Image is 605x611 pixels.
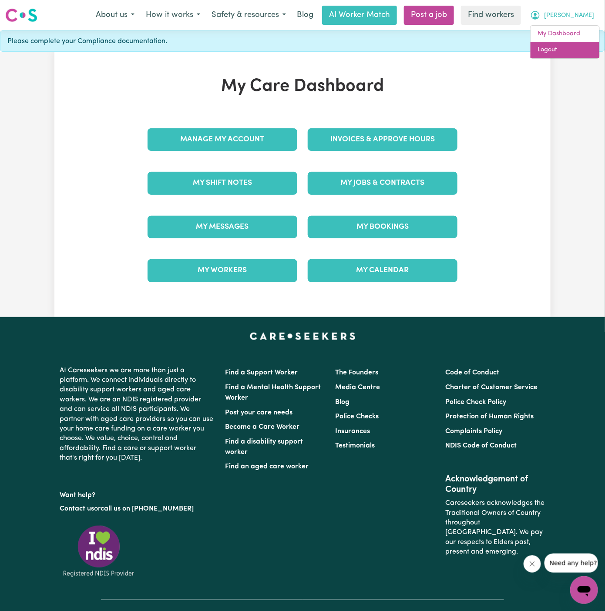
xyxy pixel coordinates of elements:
[90,6,140,24] button: About us
[250,333,356,340] a: Careseekers home page
[404,6,454,25] a: Post a job
[308,172,457,194] a: My Jobs & Contracts
[524,6,600,24] button: My Account
[292,6,319,25] a: Blog
[461,6,521,25] a: Find workers
[308,128,457,151] a: Invoices & Approve Hours
[148,216,297,238] a: My Messages
[140,6,206,24] button: How it works
[335,413,379,420] a: Police Checks
[225,384,321,401] a: Find a Mental Health Support Worker
[335,384,380,391] a: Media Centre
[225,369,298,376] a: Find a Support Worker
[544,554,598,573] iframe: Message from company
[446,428,503,435] a: Complaints Policy
[446,413,534,420] a: Protection of Human Rights
[446,369,500,376] a: Code of Conduct
[5,7,37,23] img: Careseekers logo
[335,369,378,376] a: The Founders
[570,576,598,604] iframe: Button to launch messaging window
[225,463,309,470] a: Find an aged care worker
[335,442,375,449] a: Testimonials
[335,399,350,406] a: Blog
[148,259,297,282] a: My Workers
[446,495,545,560] p: Careseekers acknowledges the Traditional Owners of Country throughout [GEOGRAPHIC_DATA]. We pay o...
[446,384,538,391] a: Charter of Customer Service
[225,424,299,431] a: Become a Care Worker
[531,26,599,42] a: My Dashboard
[60,501,215,517] p: or
[530,25,600,59] div: My Account
[60,487,215,500] p: Want help?
[524,555,541,573] iframe: Close message
[225,438,303,456] a: Find a disability support worker
[5,5,37,25] a: Careseekers logo
[206,6,292,24] button: Safety & resources
[335,428,370,435] a: Insurances
[308,259,457,282] a: My Calendar
[60,362,215,467] p: At Careseekers we are more than just a platform. We connect individuals directly to disability su...
[322,6,397,25] a: AI Worker Match
[60,524,138,578] img: Registered NDIS provider
[446,399,507,406] a: Police Check Policy
[148,128,297,151] a: Manage My Account
[225,409,292,416] a: Post your care needs
[446,474,545,495] h2: Acknowledgement of Country
[308,216,457,238] a: My Bookings
[60,505,94,512] a: Contact us
[101,505,194,512] a: call us on [PHONE_NUMBER]
[7,36,167,47] span: Please complete your Compliance documentation.
[531,42,599,58] a: Logout
[148,172,297,194] a: My Shift Notes
[142,76,463,97] h1: My Care Dashboard
[544,11,594,20] span: [PERSON_NAME]
[446,442,517,449] a: NDIS Code of Conduct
